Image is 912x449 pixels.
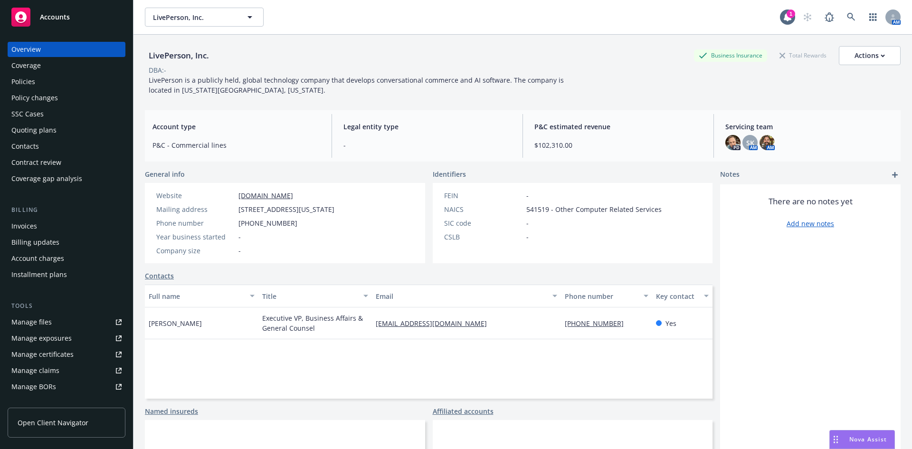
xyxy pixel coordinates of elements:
div: Tools [8,301,125,311]
div: CSLB [444,232,522,242]
div: Account charges [11,251,64,266]
a: Overview [8,42,125,57]
div: Website [156,191,235,201]
div: SIC code [444,218,522,228]
a: Policies [8,74,125,89]
span: Notes [720,169,740,181]
span: - [238,232,241,242]
a: Named insureds [145,406,198,416]
span: Account type [152,122,320,132]
span: 541519 - Other Computer Related Services [526,204,662,214]
a: Switch app [864,8,883,27]
div: Title [262,291,358,301]
span: P&C - Commercial lines [152,140,320,150]
div: Overview [11,42,41,57]
button: Full name [145,285,258,307]
a: Contacts [8,139,125,154]
div: Summary of insurance [11,395,84,411]
div: Email [376,291,547,301]
div: SSC Cases [11,106,44,122]
span: - [238,246,241,256]
div: Billing [8,205,125,215]
span: Identifiers [433,169,466,179]
button: Email [372,285,561,307]
div: Billing updates [11,235,59,250]
a: Add new notes [787,219,834,229]
span: P&C estimated revenue [534,122,702,132]
div: DBA: - [149,65,166,75]
div: FEIN [444,191,522,201]
a: Coverage gap analysis [8,171,125,186]
a: Contract review [8,155,125,170]
img: photo [760,135,775,150]
a: Manage certificates [8,347,125,362]
a: [EMAIL_ADDRESS][DOMAIN_NAME] [376,319,494,328]
div: Coverage [11,58,41,73]
span: - [526,232,529,242]
span: LivePerson, Inc. [153,12,235,22]
span: - [526,191,529,201]
a: Accounts [8,4,125,30]
button: LivePerson, Inc. [145,8,264,27]
a: Manage BORs [8,379,125,394]
a: Billing updates [8,235,125,250]
div: Manage certificates [11,347,74,362]
div: Company size [156,246,235,256]
span: - [343,140,511,150]
span: Yes [665,318,676,328]
a: Contacts [145,271,174,281]
img: photo [725,135,741,150]
div: Policy changes [11,90,58,105]
span: Servicing team [725,122,893,132]
span: [STREET_ADDRESS][US_STATE] [238,204,334,214]
div: Manage claims [11,363,59,378]
div: Contacts [11,139,39,154]
div: Manage BORs [11,379,56,394]
div: Business Insurance [694,49,767,61]
span: LivePerson is a publicly held, global technology company that develops conversational commerce an... [149,76,566,95]
div: LivePerson, Inc. [145,49,213,62]
a: Manage claims [8,363,125,378]
button: Title [258,285,372,307]
div: Manage exposures [11,331,72,346]
a: SSC Cases [8,106,125,122]
div: Contract review [11,155,61,170]
a: Affiliated accounts [433,406,494,416]
span: [PHONE_NUMBER] [238,218,297,228]
div: Key contact [656,291,698,301]
button: Key contact [652,285,712,307]
span: Open Client Navigator [18,418,88,428]
span: $102,310.00 [534,140,702,150]
span: Accounts [40,13,70,21]
span: [PERSON_NAME] [149,318,202,328]
div: Drag to move [830,430,842,449]
div: Quoting plans [11,123,57,138]
span: - [526,218,529,228]
div: Manage files [11,315,52,330]
span: Executive VP, Business Affairs & General Counsel [262,313,368,333]
a: Coverage [8,58,125,73]
div: Year business started [156,232,235,242]
span: There are no notes yet [769,196,853,207]
a: Manage exposures [8,331,125,346]
a: Summary of insurance [8,395,125,411]
a: Search [842,8,861,27]
a: Manage files [8,315,125,330]
div: Invoices [11,219,37,234]
a: Quoting plans [8,123,125,138]
div: Installment plans [11,267,67,282]
a: Account charges [8,251,125,266]
div: NAICS [444,204,522,214]
a: Installment plans [8,267,125,282]
div: Coverage gap analysis [11,171,82,186]
a: [PHONE_NUMBER] [565,319,631,328]
a: Policy changes [8,90,125,105]
div: Actions [855,47,885,65]
a: Report a Bug [820,8,839,27]
div: Policies [11,74,35,89]
div: Phone number [156,218,235,228]
div: Full name [149,291,244,301]
span: General info [145,169,185,179]
span: Nova Assist [849,435,887,443]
